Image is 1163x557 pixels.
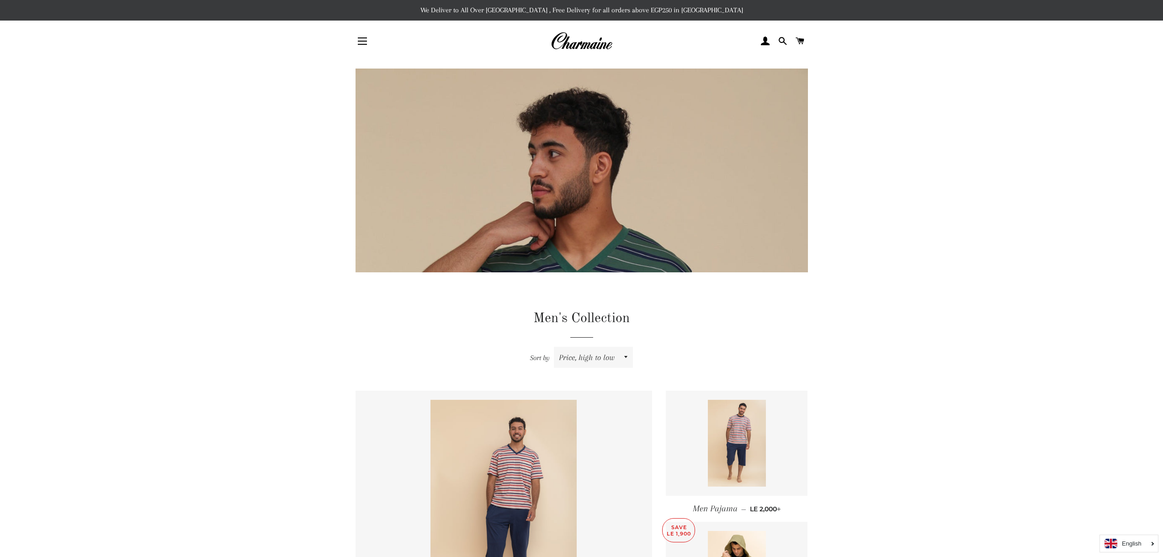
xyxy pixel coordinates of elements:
[551,31,612,51] img: Charmaine Egypt
[356,309,808,328] h1: Men's Collection
[750,505,781,513] span: LE 2,000
[1105,539,1153,548] a: English
[693,504,738,514] span: Men Pajama
[1122,541,1142,546] i: English
[666,496,807,522] a: Men Pajama — LE 2,000
[741,505,746,513] span: —
[530,354,550,362] span: Sort by
[663,519,695,542] p: Save LE 1,900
